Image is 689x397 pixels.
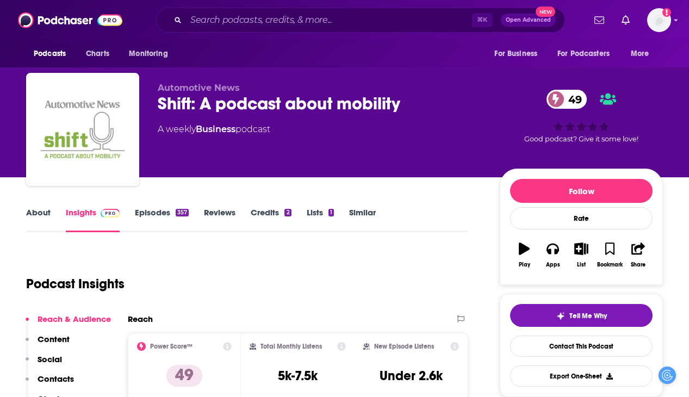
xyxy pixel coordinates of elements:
span: Logged in as carolinejames [647,8,671,32]
button: Play [510,235,538,275]
h2: Total Monthly Listens [260,343,322,350]
div: Apps [546,262,560,268]
button: Share [624,235,653,275]
a: InsightsPodchaser Pro [66,207,120,232]
a: 49 [547,90,587,109]
h2: Power Score™ [150,343,193,350]
h2: Reach [128,314,153,324]
a: Similar [349,207,376,232]
span: Automotive News [158,83,240,93]
div: 49Good podcast? Give it some love! [500,83,663,150]
button: open menu [26,44,80,64]
div: Search podcasts, credits, & more... [156,8,565,33]
p: 49 [166,365,202,387]
button: List [567,235,595,275]
span: Podcasts [34,46,66,61]
h2: New Episode Listens [374,343,434,350]
div: A weekly podcast [158,123,270,136]
img: tell me why sparkle [556,312,565,320]
a: Charts [79,44,116,64]
span: ⌘ K [472,13,492,27]
h3: Under 2.6k [380,368,443,384]
a: Episodes357 [135,207,189,232]
img: User Profile [647,8,671,32]
span: 49 [557,90,587,109]
button: Bookmark [595,235,624,275]
a: Business [196,124,235,134]
a: Contact This Podcast [510,336,653,357]
button: Open AdvancedNew [501,14,556,27]
button: open menu [121,44,182,64]
span: For Podcasters [557,46,610,61]
div: Play [519,262,530,268]
button: Reach & Audience [26,314,111,334]
svg: Add a profile image [662,8,671,17]
div: 1 [328,209,334,216]
button: Apps [538,235,567,275]
img: Shift: A podcast about mobility [28,75,137,184]
span: Tell Me Why [569,312,607,320]
div: List [577,262,586,268]
p: Contacts [38,374,74,384]
span: Good podcast? Give it some love! [524,135,638,143]
a: Lists1 [307,207,334,232]
button: Show profile menu [647,8,671,32]
a: Credits2 [251,207,291,232]
button: Export One-Sheet [510,365,653,387]
p: Reach & Audience [38,314,111,324]
h1: Podcast Insights [26,276,125,292]
a: Reviews [204,207,235,232]
p: Content [38,334,70,344]
span: Open Advanced [506,17,551,23]
button: Content [26,334,70,354]
span: New [536,7,555,17]
div: Share [631,262,645,268]
div: Rate [510,207,653,229]
a: Show notifications dropdown [617,11,634,29]
h3: 5k-7.5k [278,368,318,384]
div: 357 [176,209,189,216]
span: Monitoring [129,46,167,61]
button: Follow [510,179,653,203]
a: Show notifications dropdown [590,11,609,29]
button: Social [26,354,62,374]
div: 2 [284,209,291,216]
button: open menu [487,44,551,64]
input: Search podcasts, credits, & more... [186,11,472,29]
a: About [26,207,51,232]
img: Podchaser - Follow, Share and Rate Podcasts [18,10,122,30]
p: Social [38,354,62,364]
span: More [631,46,649,61]
span: For Business [494,46,537,61]
button: Contacts [26,374,74,394]
button: open menu [623,44,663,64]
button: tell me why sparkleTell Me Why [510,304,653,327]
button: open menu [550,44,625,64]
img: Podchaser Pro [101,209,120,218]
span: Charts [86,46,109,61]
div: Bookmark [597,262,623,268]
